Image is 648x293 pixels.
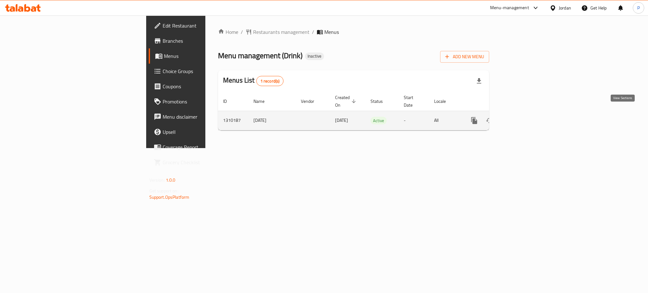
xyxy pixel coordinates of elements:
[301,97,322,105] span: Vendor
[223,97,235,105] span: ID
[253,28,309,36] span: Restaurants management
[559,4,571,11] div: Jordan
[246,28,309,36] a: Restaurants management
[163,159,249,166] span: Grocery Checklist
[149,124,254,140] a: Upsell
[637,4,640,11] span: P
[166,176,176,184] span: 1.0.0
[399,111,429,130] td: -
[371,97,391,105] span: Status
[149,33,254,48] a: Branches
[404,94,421,109] span: Start Date
[312,28,314,36] li: /
[163,98,249,105] span: Promotions
[149,140,254,155] a: Coverage Report
[490,4,529,12] div: Menu-management
[218,92,533,130] table: enhanced table
[149,94,254,109] a: Promotions
[149,48,254,64] a: Menus
[218,48,302,63] span: Menu management ( Drink )
[471,73,487,89] div: Export file
[223,76,283,86] h2: Menus List
[371,117,387,124] span: Active
[429,111,462,130] td: All
[149,187,178,195] span: Get support on:
[256,76,284,86] div: Total records count
[445,53,484,61] span: Add New Menu
[149,176,165,184] span: Version:
[218,28,489,36] nav: breadcrumb
[149,79,254,94] a: Coupons
[257,78,283,84] span: 1 record(s)
[163,128,249,136] span: Upsell
[253,97,273,105] span: Name
[163,67,249,75] span: Choice Groups
[462,92,533,111] th: Actions
[163,83,249,90] span: Coupons
[335,116,348,124] span: [DATE]
[248,111,296,130] td: [DATE]
[149,109,254,124] a: Menu disclaimer
[149,193,190,201] a: Support.OpsPlatform
[149,18,254,33] a: Edit Restaurant
[305,53,324,60] div: Inactive
[163,37,249,45] span: Branches
[467,113,482,128] button: more
[324,28,339,36] span: Menus
[305,53,324,59] span: Inactive
[149,155,254,170] a: Grocery Checklist
[163,113,249,121] span: Menu disclaimer
[440,51,489,63] button: Add New Menu
[164,52,249,60] span: Menus
[163,143,249,151] span: Coverage Report
[335,94,358,109] span: Created On
[163,22,249,29] span: Edit Restaurant
[434,97,454,105] span: Locale
[149,64,254,79] a: Choice Groups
